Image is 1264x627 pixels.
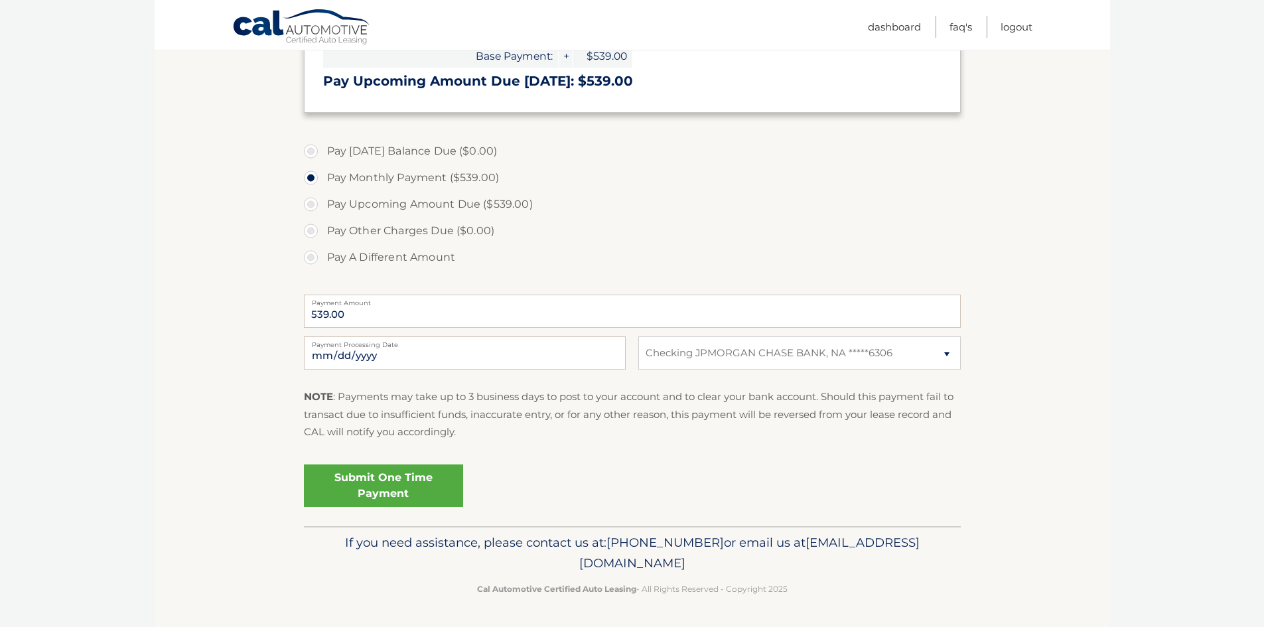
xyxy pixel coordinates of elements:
span: Base Payment: [323,44,558,68]
label: Pay A Different Amount [304,244,961,271]
strong: NOTE [304,390,333,403]
h3: Pay Upcoming Amount Due [DATE]: $539.00 [323,73,942,90]
a: FAQ's [949,16,972,38]
a: Cal Automotive [232,9,372,47]
a: Logout [1001,16,1032,38]
p: If you need assistance, please contact us at: or email us at [313,532,952,575]
strong: Cal Automotive Certified Auto Leasing [477,584,636,594]
p: - All Rights Reserved - Copyright 2025 [313,582,952,596]
label: Pay [DATE] Balance Due ($0.00) [304,138,961,165]
span: [PHONE_NUMBER] [606,535,724,550]
span: $539.00 [573,44,632,68]
a: Dashboard [868,16,921,38]
span: + [559,44,572,68]
a: Submit One Time Payment [304,464,463,507]
input: Payment Amount [304,295,961,328]
label: Pay Upcoming Amount Due ($539.00) [304,191,961,218]
label: Payment Amount [304,295,961,305]
label: Payment Processing Date [304,336,626,347]
p: : Payments may take up to 3 business days to post to your account and to clear your bank account.... [304,388,961,441]
input: Payment Date [304,336,626,370]
label: Pay Other Charges Due ($0.00) [304,218,961,244]
label: Pay Monthly Payment ($539.00) [304,165,961,191]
